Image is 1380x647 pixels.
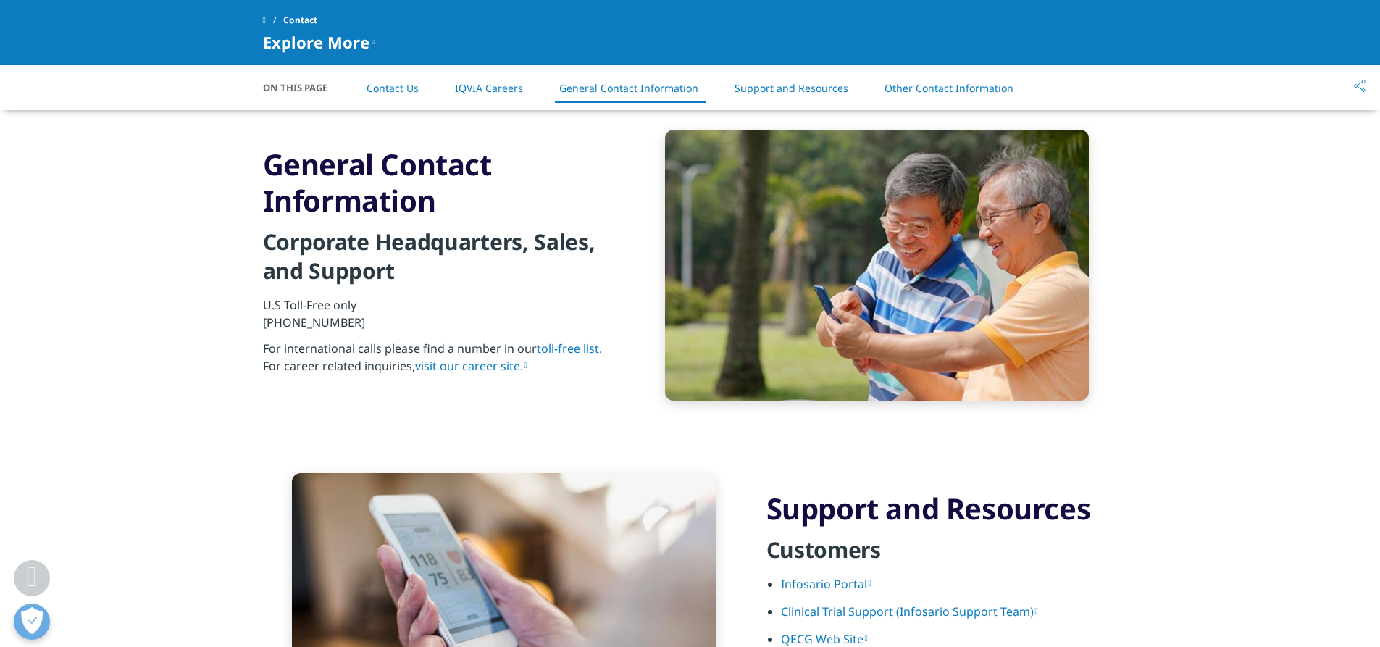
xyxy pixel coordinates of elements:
button: Open Preferences [14,604,50,640]
h4: Customers [766,535,1118,575]
h3: General Contact Information [263,146,614,219]
p: U.S Toll-Free only [PHONE_NUMBER] [263,296,614,340]
a: QECG Web Site [781,631,868,647]
a: Infosario Portal [781,576,871,592]
p: For international calls please find a number in our For career related inquiries, [263,340,614,385]
a: visit our career site. [415,358,527,374]
h3: Support and Resources [766,491,1118,527]
span: On This Page [263,80,343,95]
a: toll-free list. [537,341,602,356]
a: Support and Resources [735,81,848,95]
a: IQVIA Careers [455,81,523,95]
span: Explore More [263,33,369,51]
a: Contact Us [367,81,419,95]
a: Clinical Trial Support (Infosario Support Team) [781,604,1038,619]
a: Other Contact Information [885,81,1013,95]
h4: Corporate Headquarters, Sales, and Support [263,228,614,296]
span: Contact [283,7,317,33]
a: General Contact Information [559,81,698,95]
img: senior males at park with cell phone [665,130,1089,401]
